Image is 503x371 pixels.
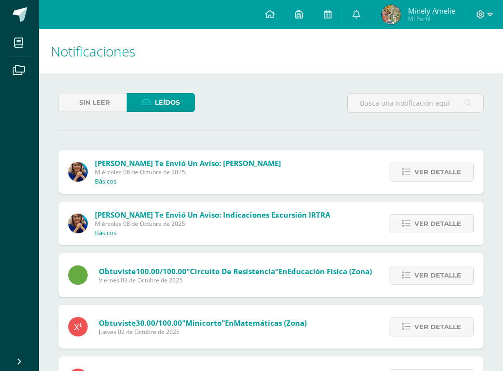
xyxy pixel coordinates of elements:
[182,318,225,328] span: "Minicorto"
[68,162,88,182] img: 5d6f35d558c486632aab3bda9a330e6b.png
[127,93,195,112] a: Leídos
[68,214,88,233] img: 5d6f35d558c486632aab3bda9a330e6b.png
[234,318,307,328] span: Matemáticas (Zona)
[381,5,401,24] img: 5ea3443ee19196ef17dfaa9bfb6184fd.png
[155,93,180,111] span: Leídos
[136,266,186,276] span: 100.00/100.00
[414,163,461,181] span: Ver detalle
[414,215,461,233] span: Ver detalle
[348,93,483,112] input: Busca una notificación aquí
[186,266,279,276] span: "Circuito de resistencia"
[79,93,110,111] span: Sin leer
[51,42,135,60] span: Notificaciones
[408,6,455,16] span: Minely Amelie
[95,220,330,228] span: Miércoles 08 de Octubre de 2025
[95,210,330,220] span: [PERSON_NAME] te envió un aviso: Indicaciones Excursión IRTRA
[408,15,455,23] span: Mi Perfil
[99,276,372,284] span: Viernes 03 de Octubre de 2025
[95,158,281,168] span: [PERSON_NAME] te envió un aviso: [PERSON_NAME]
[99,328,307,336] span: Jueves 02 de Octubre de 2025
[99,266,372,276] span: Obtuviste en
[414,318,461,336] span: Ver detalle
[99,318,307,328] span: Obtuviste en
[136,318,182,328] span: 30.00/100.00
[95,168,281,176] span: Miércoles 08 de Octubre de 2025
[287,266,372,276] span: Educación Física (zona)
[95,178,116,185] p: Básicos
[414,266,461,284] span: Ver detalle
[95,229,116,237] p: Básicos
[58,93,127,112] a: Sin leer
